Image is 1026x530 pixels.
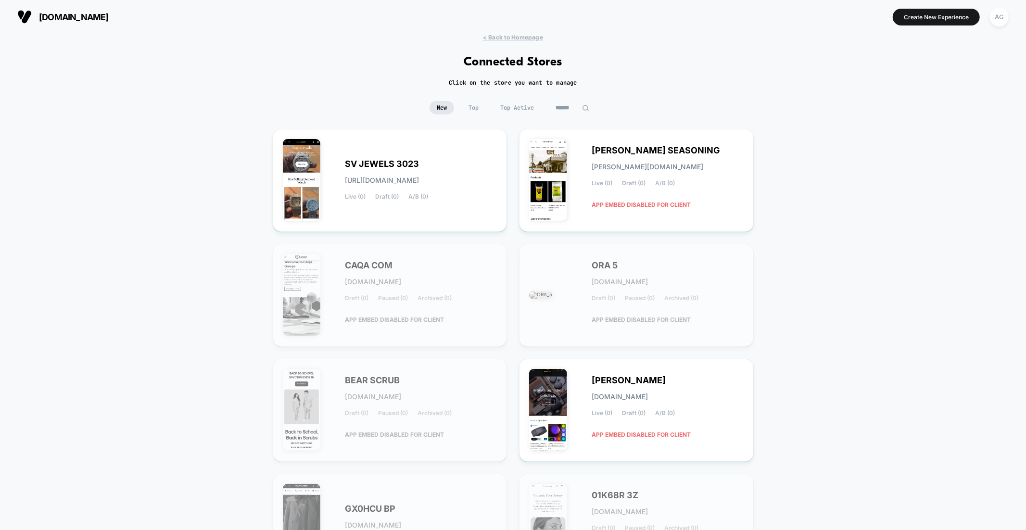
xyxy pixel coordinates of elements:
[449,79,577,87] h2: Click on the store you want to manage
[592,393,648,400] span: [DOMAIN_NAME]
[14,9,112,25] button: [DOMAIN_NAME]
[529,369,567,451] img: ISINEG_HU
[622,410,646,416] span: Draft (0)
[493,101,541,114] span: Top Active
[664,295,698,302] span: Archived (0)
[592,295,615,302] span: Draft (0)
[17,10,32,24] img: Visually logo
[655,410,675,416] span: A/B (0)
[592,262,618,269] span: ORA 5
[345,295,369,302] span: Draft (0)
[592,426,691,443] span: APP EMBED DISABLED FOR CLIENT
[592,410,612,416] span: Live (0)
[418,295,452,302] span: Archived (0)
[345,505,396,512] span: GX0HCU BP
[655,180,675,187] span: A/B (0)
[379,410,408,416] span: Paused (0)
[622,180,646,187] span: Draft (0)
[376,193,399,200] span: Draft (0)
[39,12,109,22] span: [DOMAIN_NAME]
[345,377,400,384] span: BEAR SCRUB
[283,369,321,451] img: BEAR_SCRUB
[592,311,691,328] span: APP EMBED DISABLED FOR CLIENT
[592,508,648,515] span: [DOMAIN_NAME]
[483,34,543,41] span: < Back to Homepage
[592,196,691,213] span: APP EMBED DISABLED FOR CLIENT
[345,161,419,167] span: SV JEWELS 3023
[625,295,655,302] span: Paused (0)
[283,139,321,221] img: SV_JEWELS_3023
[345,193,366,200] span: Live (0)
[464,55,562,69] h1: Connected Stores
[345,278,402,285] span: [DOMAIN_NAME]
[345,393,402,400] span: [DOMAIN_NAME]
[345,426,444,443] span: APP EMBED DISABLED FOR CLIENT
[345,522,402,529] span: [DOMAIN_NAME]
[893,9,980,25] button: Create New Experience
[345,410,369,416] span: Draft (0)
[592,377,666,384] span: [PERSON_NAME]
[582,104,589,112] img: edit
[529,291,552,299] img: ORA_5
[409,193,429,200] span: A/B (0)
[430,101,454,114] span: New
[592,147,720,154] span: [PERSON_NAME] SEASONING
[345,177,419,184] span: [URL][DOMAIN_NAME]
[418,410,452,416] span: Archived (0)
[529,139,567,221] img: KALMES_SEASONING
[987,7,1012,27] button: AG
[990,8,1009,26] div: AG
[592,492,638,499] span: 01K68R 3Z
[345,311,444,328] span: APP EMBED DISABLED FOR CLIENT
[592,180,612,187] span: Live (0)
[379,295,408,302] span: Paused (0)
[592,164,703,170] span: [PERSON_NAME][DOMAIN_NAME]
[461,101,486,114] span: Top
[592,278,648,285] span: [DOMAIN_NAME]
[345,262,393,269] span: CAQA COM
[283,254,321,336] img: CAQA_COM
